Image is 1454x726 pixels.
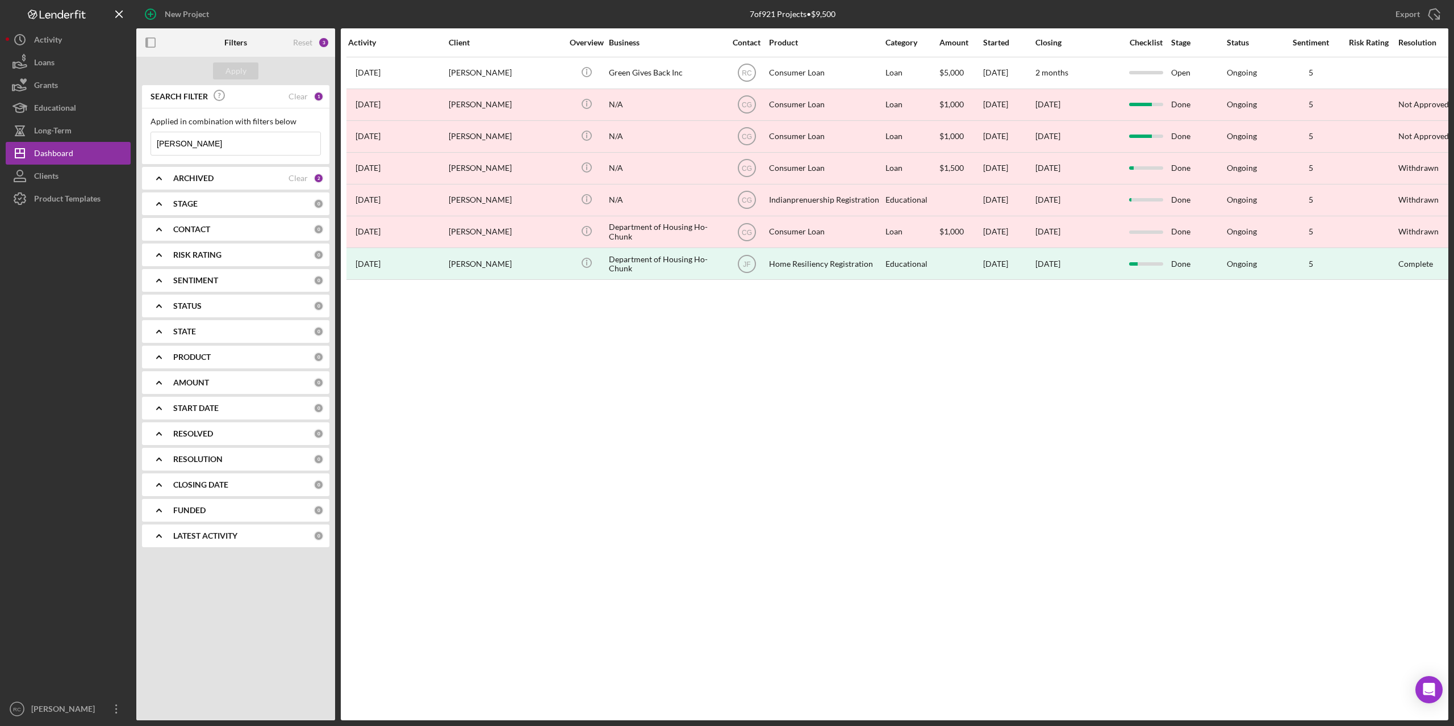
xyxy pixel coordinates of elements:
[314,275,324,286] div: 0
[609,185,722,215] div: N/A
[314,250,324,260] div: 0
[769,38,883,47] div: Product
[6,51,131,74] button: Loans
[173,301,202,310] b: STATUS
[885,217,938,247] div: Loan
[28,698,102,723] div: [PERSON_NAME]
[885,90,938,120] div: Loan
[1035,195,1060,204] time: [DATE]
[1282,100,1339,109] div: 5
[173,531,237,540] b: LATEST ACTIVITY
[939,38,982,47] div: Amount
[224,38,247,47] b: Filters
[742,133,752,141] text: CG
[742,165,752,173] text: CG
[34,119,72,145] div: Long-Term
[449,58,562,88] div: [PERSON_NAME]
[939,153,982,183] div: $1,500
[314,403,324,413] div: 0
[136,3,220,26] button: New Project
[983,121,1034,152] div: [DATE]
[6,28,131,51] a: Activity
[356,68,381,77] time: 2025-08-14 02:27
[34,165,59,190] div: Clients
[356,195,381,204] time: 2024-08-07 23:04
[213,62,258,79] button: Apply
[173,250,222,259] b: RISK RATING
[6,96,131,119] button: Educational
[314,377,324,388] div: 0
[173,174,214,183] b: ARCHIVED
[173,352,211,362] b: PRODUCT
[1415,676,1443,703] div: Open Intercom Messenger
[165,3,209,26] div: New Project
[885,185,938,215] div: Educational
[1282,163,1339,173] div: 5
[173,327,196,336] b: STATE
[1171,90,1226,120] div: Done
[314,173,324,183] div: 2
[34,187,101,213] div: Product Templates
[725,38,768,47] div: Contact
[34,51,55,77] div: Loans
[6,165,131,187] button: Clients
[34,96,76,122] div: Educational
[742,228,752,236] text: CG
[742,196,752,204] text: CG
[314,199,324,209] div: 0
[609,38,722,47] div: Business
[939,58,982,88] div: $5,000
[173,455,223,464] b: RESOLUTION
[318,37,329,48] div: 3
[769,153,883,183] div: Consumer Loan
[1398,100,1449,109] div: Not Approved
[173,429,213,438] b: RESOLVED
[356,259,381,268] time: 2024-07-05 18:17
[6,698,131,720] button: RC[PERSON_NAME]
[1035,131,1060,141] time: [DATE]
[293,38,312,47] div: Reset
[1398,259,1433,268] div: Complete
[983,185,1034,215] div: [DATE]
[6,142,131,165] button: Dashboard
[1398,38,1453,47] div: Resolution
[983,38,1034,47] div: Started
[289,174,308,183] div: Clear
[1384,3,1448,26] button: Export
[1171,38,1226,47] div: Stage
[1398,132,1449,141] div: Not Approved
[6,74,131,96] button: Grants
[356,132,381,141] time: 2024-10-21 18:54
[742,69,752,77] text: RC
[289,92,308,101] div: Clear
[769,58,883,88] div: Consumer Loan
[314,454,324,464] div: 0
[1035,68,1068,77] time: 2 months
[1227,227,1257,236] div: Ongoing
[314,531,324,541] div: 0
[449,38,562,47] div: Client
[449,90,562,120] div: [PERSON_NAME]
[356,163,381,173] time: 2024-09-13 20:15
[769,217,883,247] div: Consumer Loan
[1171,58,1226,88] div: Open
[983,153,1034,183] div: [DATE]
[173,225,210,234] b: CONTACT
[609,121,722,152] div: N/A
[173,404,219,413] b: START DATE
[1035,163,1060,173] time: [DATE]
[314,429,324,439] div: 0
[1171,153,1226,183] div: Done
[1227,100,1257,109] div: Ongoing
[173,480,228,489] b: CLOSING DATE
[885,121,938,152] div: Loan
[356,227,381,236] time: 2024-07-15 20:19
[34,142,73,167] div: Dashboard
[1227,259,1257,268] div: Ongoing
[1035,99,1060,109] time: [DATE]
[1398,195,1439,204] div: Withdrawn
[173,199,198,208] b: STAGE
